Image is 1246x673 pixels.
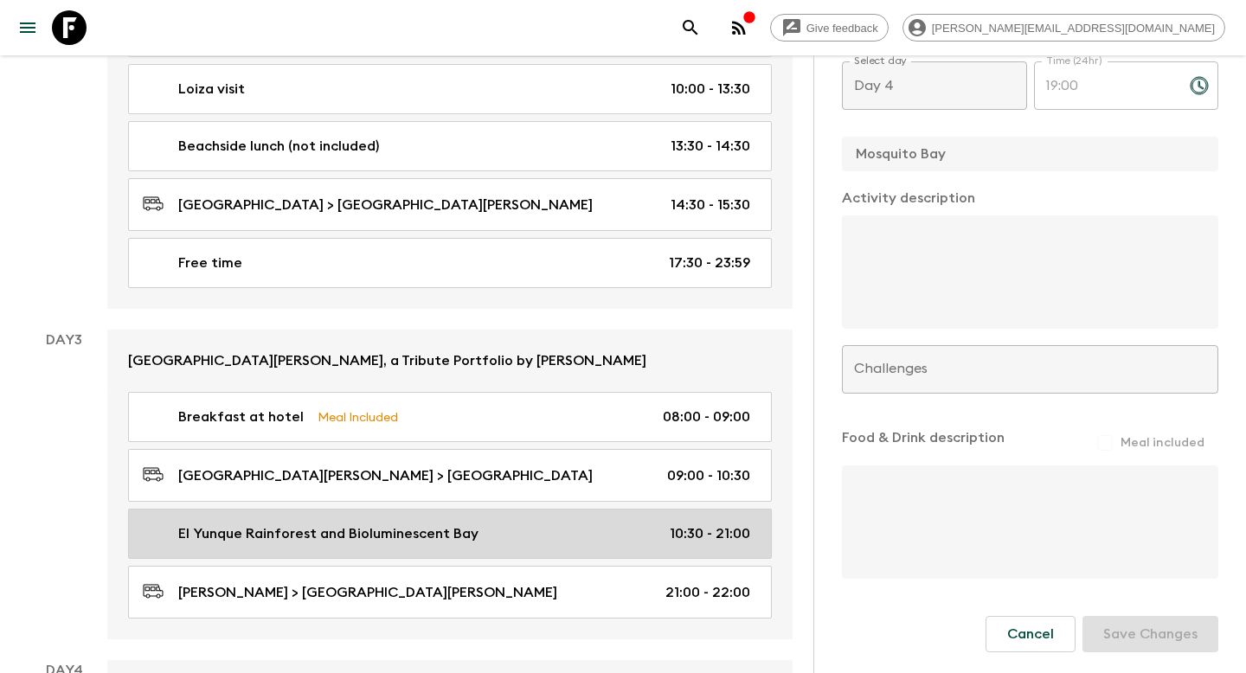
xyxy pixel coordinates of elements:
p: [GEOGRAPHIC_DATA][PERSON_NAME] > [GEOGRAPHIC_DATA] [178,465,593,486]
p: 10:30 - 21:00 [670,523,750,544]
a: Give feedback [770,14,889,42]
p: Day 3 [21,330,107,350]
a: El Yunque Rainforest and Bioluminescent Bay10:30 - 21:00 [128,509,772,559]
p: El Yunque Rainforest and Bioluminescent Bay [178,523,478,544]
a: [GEOGRAPHIC_DATA][PERSON_NAME] > [GEOGRAPHIC_DATA]09:00 - 10:30 [128,449,772,502]
span: Meal included [1121,434,1204,452]
p: 14:30 - 15:30 [671,195,750,215]
input: hh:mm [1034,61,1176,110]
label: Time (24hr) [1046,54,1102,68]
p: [GEOGRAPHIC_DATA][PERSON_NAME], a Tribute Portfolio by [PERSON_NAME] [128,350,646,371]
a: [GEOGRAPHIC_DATA] > [GEOGRAPHIC_DATA][PERSON_NAME]14:30 - 15:30 [128,178,772,231]
p: 17:30 - 23:59 [669,253,750,273]
a: [GEOGRAPHIC_DATA][PERSON_NAME], a Tribute Portfolio by [PERSON_NAME] [107,330,793,392]
a: Loiza visit10:00 - 13:30 [128,64,772,114]
label: Select day [854,54,907,68]
p: Food & Drink description [842,427,1005,458]
a: Breakfast at hotelMeal Included08:00 - 09:00 [128,392,772,442]
p: 08:00 - 09:00 [663,407,750,427]
p: 21:00 - 22:00 [665,582,750,603]
p: Loiza visit [178,79,245,99]
p: [GEOGRAPHIC_DATA] > [GEOGRAPHIC_DATA][PERSON_NAME] [178,195,593,215]
p: 13:30 - 14:30 [671,136,750,157]
button: search adventures [673,10,708,45]
p: Free time [178,253,242,273]
span: Give feedback [797,22,888,35]
div: [PERSON_NAME][EMAIL_ADDRESS][DOMAIN_NAME] [902,14,1225,42]
p: Meal Included [318,407,398,426]
button: Cancel [986,616,1076,652]
a: [PERSON_NAME] > [GEOGRAPHIC_DATA][PERSON_NAME]21:00 - 22:00 [128,566,772,619]
p: Breakfast at hotel [178,407,304,427]
p: 09:00 - 10:30 [667,465,750,486]
p: 10:00 - 13:30 [671,79,750,99]
p: Activity description [842,188,1218,208]
p: Beachside lunch (not included) [178,136,379,157]
button: menu [10,10,45,45]
a: Free time17:30 - 23:59 [128,238,772,288]
span: [PERSON_NAME][EMAIL_ADDRESS][DOMAIN_NAME] [922,22,1224,35]
p: [PERSON_NAME] > [GEOGRAPHIC_DATA][PERSON_NAME] [178,582,557,603]
a: Beachside lunch (not included)13:30 - 14:30 [128,121,772,171]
